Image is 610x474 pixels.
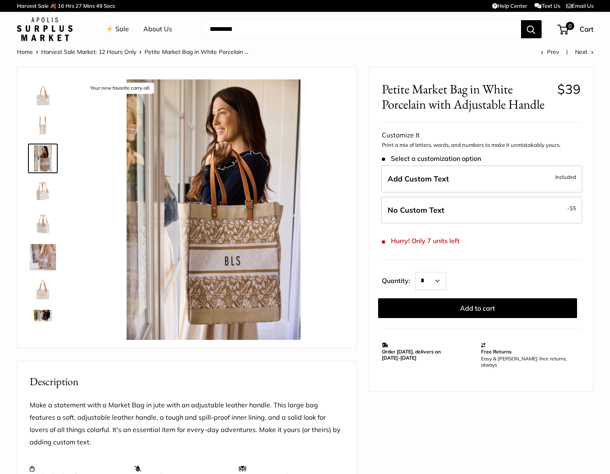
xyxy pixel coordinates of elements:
a: Petite Market Bag in White Porcelain with Adjustable Handle [28,242,58,272]
span: 0 [566,22,574,30]
a: Petite Market Bag in White Porcelain with Adjustable Handle [28,308,58,338]
label: Quantity: [382,270,415,290]
a: Petite Market Bag in White Porcelain with Adjustable Handle [28,209,58,239]
span: 49 [96,2,103,9]
a: Help Center [492,2,527,9]
a: Home [17,48,33,56]
a: Next [575,48,594,56]
button: Search [521,20,542,38]
span: Hrs [65,2,74,9]
img: Petite Market Bag in White Porcelain with Adjustable Handle [30,211,56,237]
span: $39 [557,81,581,97]
span: Hurry! Only 7 units left [382,237,460,245]
span: Add Custom Text [388,174,449,184]
img: description_Your new favorite carry-all [30,145,56,172]
img: description_Seal of authenticity printed on the backside of every bag. [30,277,56,303]
span: Cart [580,25,594,33]
span: $5 [570,205,576,211]
a: About Us [143,23,172,35]
span: Mins [83,2,95,9]
p: Easy & [PERSON_NAME]-free returns, always [481,355,577,368]
h2: Description [30,374,344,390]
nav: Breadcrumb [17,46,248,57]
span: 27 [75,2,82,9]
label: Leave Blank [381,197,582,224]
span: Select a customization option [382,155,481,163]
span: Secs [104,2,115,9]
a: description_Super soft leather handles. [28,177,58,206]
strong: Free Returns [481,349,512,355]
span: Petite Market Bag in White Porcelain with Adjustable Handle [382,81,551,112]
a: 0 Cart [558,23,594,36]
a: description_Seal of authenticity printed on the backside of every bag. [28,275,58,305]
span: Included [555,172,576,182]
div: Your new favorite carry-all [86,83,154,94]
img: Petite Market Bag in White Porcelain with Adjustable Handle [30,244,56,270]
span: Petite Market Bag in White Porcelain ... [145,48,248,56]
a: ⚡️ Sale [105,23,129,35]
img: Petite Market Bag in White Porcelain with Adjustable Handle [30,310,56,336]
div: Customize It [382,129,581,142]
a: Harvest Sale Market: 12 Hours Only [41,48,136,56]
img: description_Make it yours with custom printed text. [30,79,56,106]
a: Email Us [566,2,594,9]
input: Search... [203,20,521,38]
img: description_Super soft leather handles. [30,178,56,204]
a: description_Your new favorite carry-all [28,144,58,173]
img: description_Your new favorite carry-all [83,79,344,340]
img: Apolis: Surplus Market [17,17,72,41]
span: - [567,203,576,213]
p: Print a mix of letters, words, and numbers to make it unmistakably yours. [382,141,581,149]
span: 16 [58,2,64,9]
img: description_Transform your everyday errands into moments of effortless style [30,112,56,139]
button: Add to cart [378,298,577,318]
label: Add Custom Text [381,165,582,193]
a: description_Transform your everyday errands into moments of effortless style [28,111,58,140]
a: Prev [541,48,559,56]
span: No Custom Text [388,205,444,215]
a: Text Us [535,2,560,9]
a: description_Make it yours with custom printed text. [28,78,58,107]
p: Make a statement with a Market Bag in jute with an adjustable leather handle. This large bag feat... [30,399,344,448]
strong: Order [DATE], delivers on [DATE]–[DATE] [382,349,441,361]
